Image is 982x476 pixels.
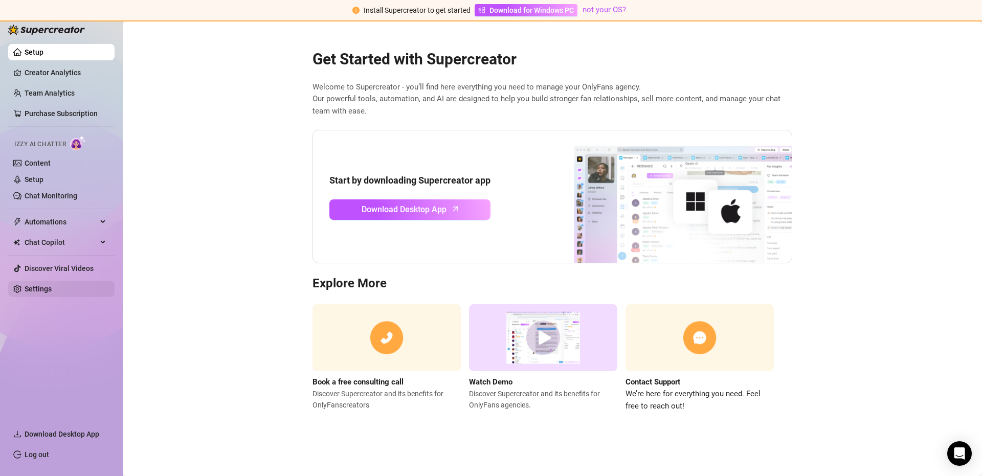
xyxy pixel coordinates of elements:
span: arrow-up [450,203,461,215]
a: Download Desktop Apparrow-up [329,199,490,220]
div: Open Intercom Messenger [947,441,972,466]
a: Discover Viral Videos [25,264,94,273]
img: supercreator demo [469,304,617,371]
a: Setup [25,48,43,56]
a: Creator Analytics [25,64,106,81]
a: Purchase Subscription [25,105,106,122]
span: Discover Supercreator and its benefits for OnlyFans agencies. [469,388,617,411]
strong: Start by downloading Supercreator app [329,175,490,186]
span: thunderbolt [13,218,21,226]
a: Chat Monitoring [25,192,77,200]
span: Chat Copilot [25,234,97,251]
span: Download Desktop App [25,430,99,438]
strong: Book a free consulting call [313,377,404,387]
a: Download for Windows PC [475,4,577,16]
span: Izzy AI Chatter [14,140,66,149]
img: download app [536,130,792,263]
span: Download Desktop App [362,203,447,216]
span: Welcome to Supercreator - you’ll find here everything you need to manage your OnlyFans agency. Ou... [313,81,792,118]
span: Download for Windows PC [489,5,574,16]
a: Team Analytics [25,89,75,97]
a: Log out [25,450,49,459]
img: logo-BBDzfeDw.svg [8,25,85,35]
strong: Watch Demo [469,377,512,387]
strong: Contact Support [626,377,680,387]
a: not your OS? [583,5,626,14]
img: contact support [626,304,774,371]
span: Discover Supercreator and its benefits for OnlyFans creators [313,388,461,411]
a: Content [25,159,51,167]
a: Settings [25,285,52,293]
span: Automations [25,214,97,230]
img: Chat Copilot [13,239,20,246]
img: consulting call [313,304,461,371]
a: Setup [25,175,43,184]
h3: Explore More [313,276,792,292]
a: Book a free consulting callDiscover Supercreator and its benefits for OnlyFanscreators [313,304,461,412]
a: Watch DemoDiscover Supercreator and its benefits for OnlyFans agencies. [469,304,617,412]
img: AI Chatter [70,135,86,150]
span: windows [478,7,485,14]
span: download [13,430,21,438]
span: We’re here for everything you need. Feel free to reach out! [626,388,774,412]
h2: Get Started with Supercreator [313,50,792,69]
span: Install Supercreator to get started [364,6,471,14]
span: exclamation-circle [352,7,360,14]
